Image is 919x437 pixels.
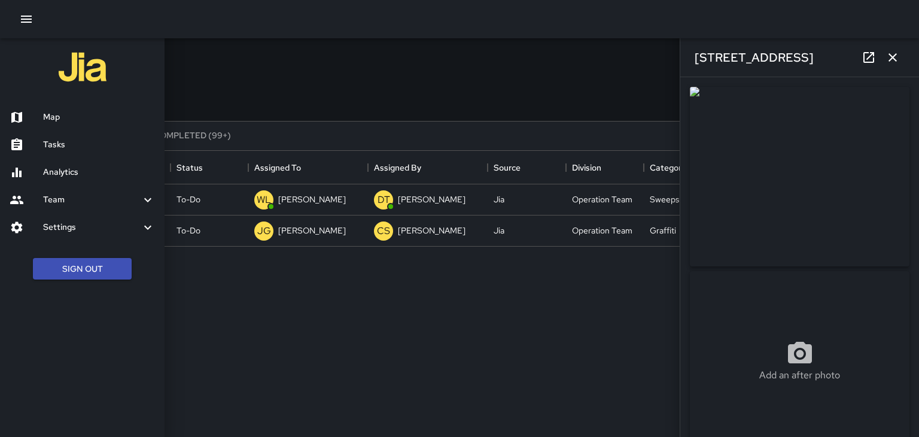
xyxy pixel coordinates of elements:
h6: Team [43,193,141,207]
h6: Analytics [43,166,155,179]
img: jia-logo [59,43,106,91]
h6: Tasks [43,138,155,151]
h6: Map [43,111,155,124]
h6: Settings [43,221,141,234]
button: Sign Out [33,258,132,280]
